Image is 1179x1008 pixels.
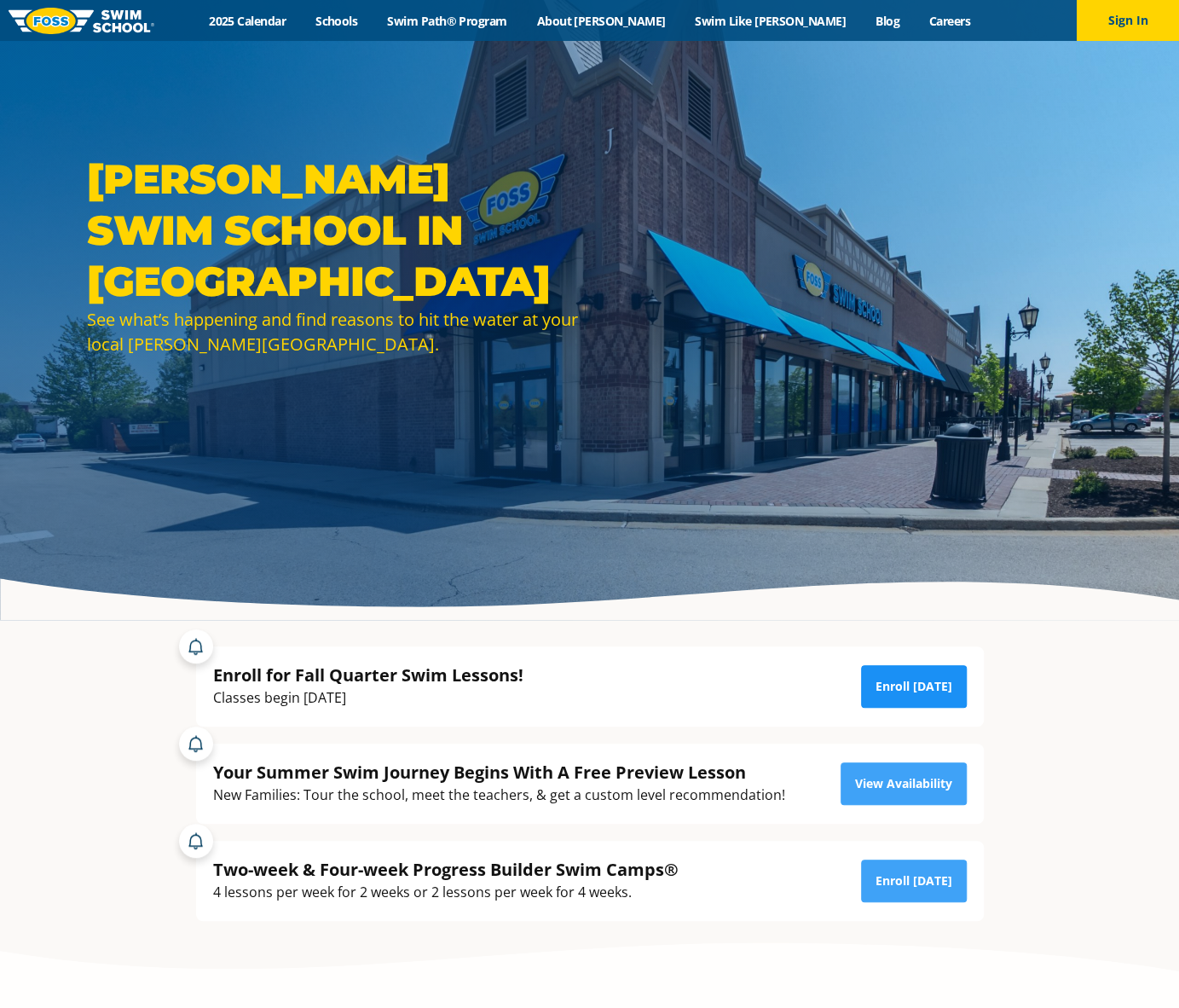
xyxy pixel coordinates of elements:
a: 2025 Calendar [194,13,301,29]
a: Swim Path® Program [373,13,522,29]
a: Careers [914,13,985,29]
a: Schools [301,13,373,29]
a: Enroll [DATE] [861,665,967,708]
a: Blog [860,13,914,29]
img: FOSS Swim School Logo [9,8,154,34]
div: See what’s happening and find reasons to hit the water at your local [PERSON_NAME][GEOGRAPHIC_DATA]. [87,307,581,356]
div: New Families: Tour the school, meet the teachers, & get a custom level recommendation! [213,784,785,807]
a: Enroll [DATE] [861,860,967,902]
div: Enroll for Fall Quarter Swim Lessons! [213,663,523,686]
a: Swim Like [PERSON_NAME] [680,13,861,29]
h1: [PERSON_NAME] Swim School in [GEOGRAPHIC_DATA] [87,154,581,307]
a: View Availability [841,762,967,805]
a: About [PERSON_NAME] [522,13,680,29]
div: 4 lessons per week for 2 weeks or 2 lessons per week for 4 weeks. [213,881,679,904]
div: Your Summer Swim Journey Begins With A Free Preview Lesson [213,761,785,784]
div: Two-week & Four-week Progress Builder Swim Camps® [213,858,679,881]
div: Classes begin [DATE] [213,686,523,710]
